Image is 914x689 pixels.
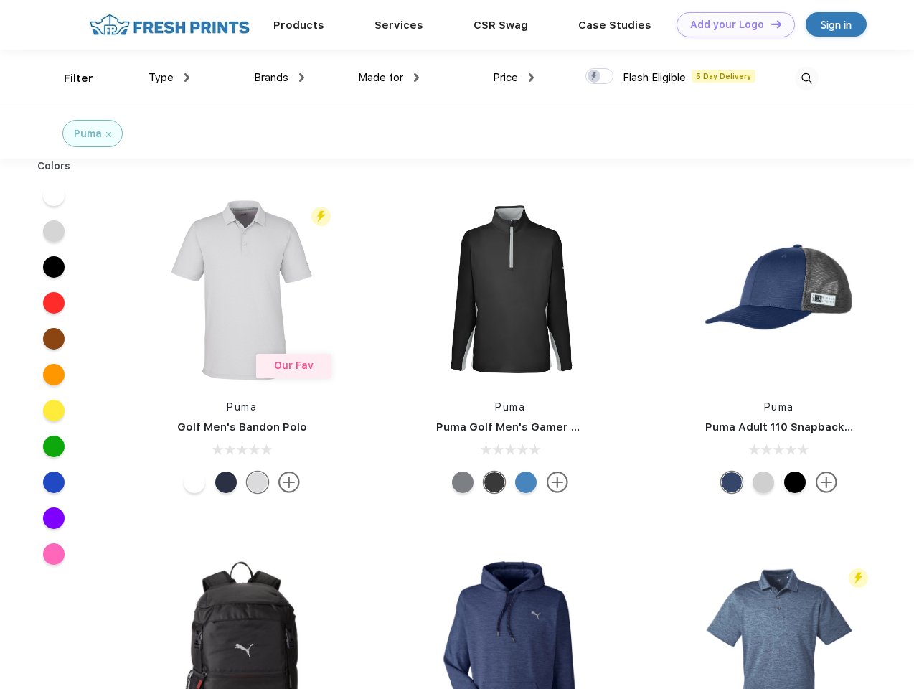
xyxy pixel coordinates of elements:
img: flash_active_toggle.svg [849,568,868,588]
a: Puma [227,401,257,413]
div: Filter [64,70,93,87]
a: Services [374,19,423,32]
a: Products [273,19,324,32]
a: Golf Men's Bandon Polo [177,421,307,433]
img: dropdown.png [184,73,189,82]
img: dropdown.png [299,73,304,82]
span: Type [149,71,174,84]
img: more.svg [278,472,300,493]
div: Quarry Brt Whit [753,472,774,493]
div: Add your Logo [690,19,764,31]
img: func=resize&h=266 [146,194,337,385]
span: Brands [254,71,288,84]
div: Puma [74,126,102,141]
img: filter_cancel.svg [106,132,111,137]
a: CSR Swag [474,19,528,32]
div: Pma Blk Pma Blk [784,472,806,493]
a: Puma [764,401,794,413]
span: Flash Eligible [623,71,686,84]
img: dropdown.png [529,73,534,82]
div: High Rise [247,472,268,493]
img: desktop_search.svg [795,67,819,90]
img: dropdown.png [414,73,419,82]
img: more.svg [547,472,568,493]
img: more.svg [816,472,837,493]
a: Sign in [806,12,867,37]
div: Quiet Shade [452,472,474,493]
div: Navy Blazer [215,472,237,493]
img: fo%20logo%202.webp [85,12,254,37]
div: Colors [27,159,82,174]
div: Bright Cobalt [515,472,537,493]
div: Bright White [184,472,205,493]
span: Made for [358,71,403,84]
span: Our Fav [274,360,314,371]
a: Puma Golf Men's Gamer Golf Quarter-Zip [436,421,663,433]
img: func=resize&h=266 [415,194,606,385]
span: 5 Day Delivery [692,70,755,83]
div: Puma Black [484,472,505,493]
img: flash_active_toggle.svg [311,207,331,226]
span: Price [493,71,518,84]
div: Peacoat with Qut Shd [721,472,743,493]
img: DT [771,20,781,28]
div: Sign in [821,17,852,33]
a: Puma [495,401,525,413]
img: func=resize&h=266 [684,194,875,385]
